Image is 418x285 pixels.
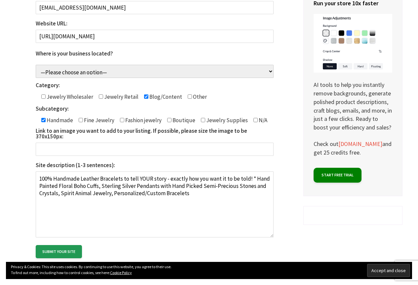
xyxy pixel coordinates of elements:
p: Check out and get 25 credits free. [314,140,392,157]
input: Submit your site [36,245,82,258]
a: Cookie Policy [110,270,132,275]
b: Website URL: [36,20,67,27]
span: Boutique [171,117,195,124]
input: Accept and close [367,264,410,277]
p: AI tools to help you instantly remove backgrounds, generate polished product descriptions, craft ... [314,14,392,132]
span: Jewelry Supplies [205,117,248,124]
span: Handmade [46,117,73,124]
a: [DOMAIN_NAME] [338,140,382,148]
span: Fashion jewelry [124,117,162,124]
b: Where is your business located? [36,50,113,57]
span: Other [192,93,207,100]
b: Link to an image you want to add to your listing. If possible, please size the image to be 370x15... [36,127,247,140]
span: N/A [258,117,267,124]
span: Blog/Content [148,93,182,100]
span: Jewelry Wholesaler [46,93,93,100]
a: Start free trial [314,168,361,183]
span: Fine Jewelry [83,117,114,124]
span: Jewelry Retail [103,93,138,100]
textarea: Site description (1-3 sentences): [36,171,274,237]
input: Email: [36,1,274,14]
input: Link to an image you want to add to your listing. If possible, please size the image to be 370x15... [36,143,274,156]
b: Subcategory: [36,105,69,112]
b: Site description (1-3 sentences): [36,161,115,169]
b: Category: [36,82,60,89]
div: Privacy & Cookies: This site uses cookies. By continuing to use this website, you agree to their ... [6,262,412,279]
input: Website URL: [36,30,274,43]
